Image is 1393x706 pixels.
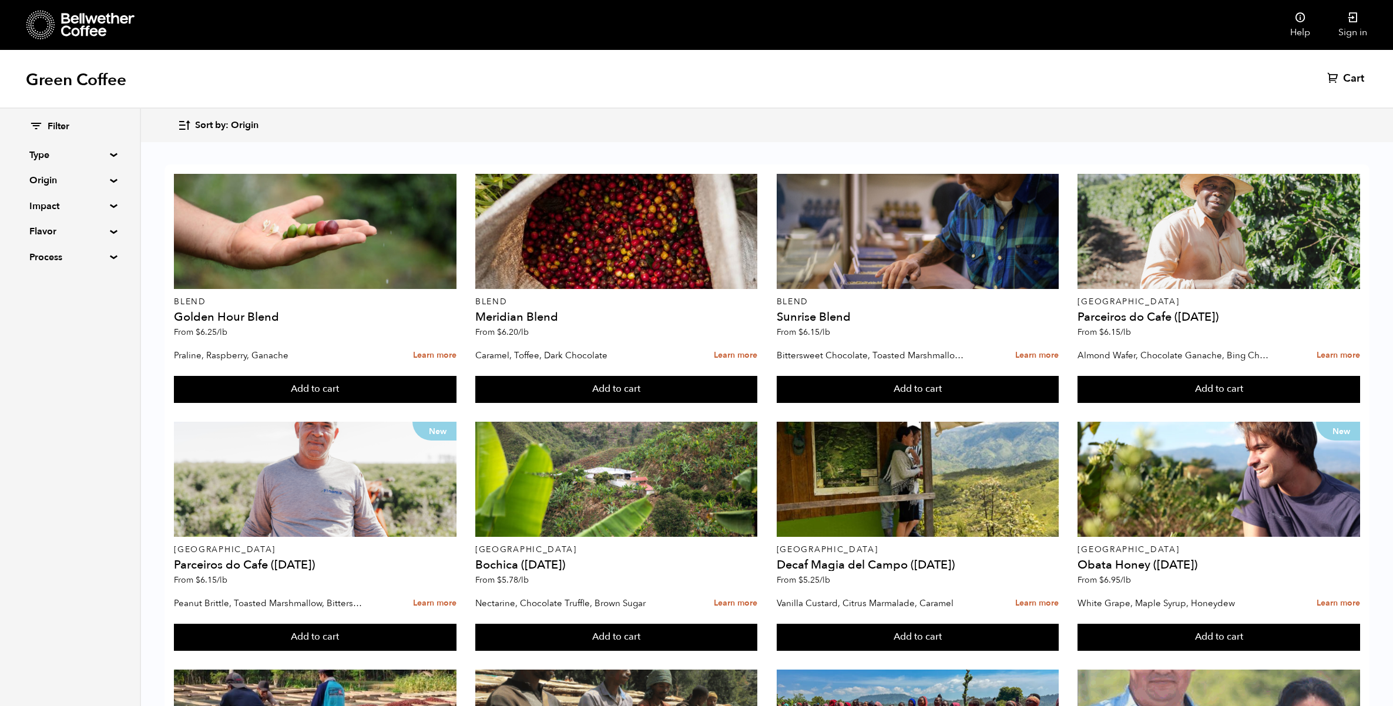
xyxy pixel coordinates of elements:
[714,343,757,368] a: Learn more
[714,591,757,616] a: Learn more
[1078,376,1360,403] button: Add to cart
[217,327,227,338] span: /lb
[1078,347,1270,364] p: Almond Wafer, Chocolate Ganache, Bing Cherry
[174,546,456,554] p: [GEOGRAPHIC_DATA]
[777,546,1059,554] p: [GEOGRAPHIC_DATA]
[1015,343,1059,368] a: Learn more
[412,422,456,441] p: New
[1078,574,1131,586] span: From
[1327,72,1367,86] a: Cart
[777,624,1059,651] button: Add to cart
[217,574,227,586] span: /lb
[777,574,830,586] span: From
[195,119,259,132] span: Sort by: Origin
[1078,422,1360,537] a: New
[174,559,456,571] h4: Parceiros do Cafe ([DATE])
[475,376,757,403] button: Add to cart
[777,559,1059,571] h4: Decaf Magia del Campo ([DATE])
[48,120,69,133] span: Filter
[1078,559,1360,571] h4: Obata Honey ([DATE])
[798,327,830,338] bdi: 6.15
[1099,327,1104,338] span: $
[174,594,366,612] p: Peanut Brittle, Toasted Marshmallow, Bittersweet Chocolate
[798,574,803,586] span: $
[820,327,830,338] span: /lb
[497,327,502,338] span: $
[1316,422,1360,441] p: New
[1099,574,1104,586] span: $
[1078,624,1360,651] button: Add to cart
[475,559,757,571] h4: Bochica ([DATE])
[1120,327,1131,338] span: /lb
[475,594,667,612] p: Nectarine, Chocolate Truffle, Brown Sugar
[475,574,529,586] span: From
[820,574,830,586] span: /lb
[413,343,456,368] a: Learn more
[777,311,1059,323] h4: Sunrise Blend
[777,327,830,338] span: From
[497,327,529,338] bdi: 6.20
[1078,546,1360,554] p: [GEOGRAPHIC_DATA]
[475,347,667,364] p: Caramel, Toffee, Dark Chocolate
[29,199,110,213] summary: Impact
[475,546,757,554] p: [GEOGRAPHIC_DATA]
[1078,327,1131,338] span: From
[413,591,456,616] a: Learn more
[177,112,259,139] button: Sort by: Origin
[29,250,110,264] summary: Process
[29,224,110,238] summary: Flavor
[1099,327,1131,338] bdi: 6.15
[777,594,969,612] p: Vanilla Custard, Citrus Marmalade, Caramel
[475,298,757,306] p: Blend
[518,327,529,338] span: /lb
[174,311,456,323] h4: Golden Hour Blend
[497,574,529,586] bdi: 5.78
[29,173,110,187] summary: Origin
[196,327,200,338] span: $
[1099,574,1131,586] bdi: 6.95
[174,422,456,537] a: New
[1078,594,1270,612] p: White Grape, Maple Syrup, Honeydew
[29,148,110,162] summary: Type
[497,574,502,586] span: $
[1317,343,1360,368] a: Learn more
[174,376,456,403] button: Add to cart
[1078,311,1360,323] h4: Parceiros do Cafe ([DATE])
[798,327,803,338] span: $
[475,624,757,651] button: Add to cart
[777,298,1059,306] p: Blend
[475,311,757,323] h4: Meridian Blend
[798,574,830,586] bdi: 5.25
[1078,298,1360,306] p: [GEOGRAPHIC_DATA]
[174,574,227,586] span: From
[174,327,227,338] span: From
[777,347,969,364] p: Bittersweet Chocolate, Toasted Marshmallow, Candied Orange, Praline
[196,327,227,338] bdi: 6.25
[26,69,126,90] h1: Green Coffee
[518,574,529,586] span: /lb
[174,624,456,651] button: Add to cart
[475,327,529,338] span: From
[1343,72,1364,86] span: Cart
[174,298,456,306] p: Blend
[174,347,366,364] p: Praline, Raspberry, Ganache
[1317,591,1360,616] a: Learn more
[1015,591,1059,616] a: Learn more
[777,376,1059,403] button: Add to cart
[1120,574,1131,586] span: /lb
[196,574,227,586] bdi: 6.15
[196,574,200,586] span: $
